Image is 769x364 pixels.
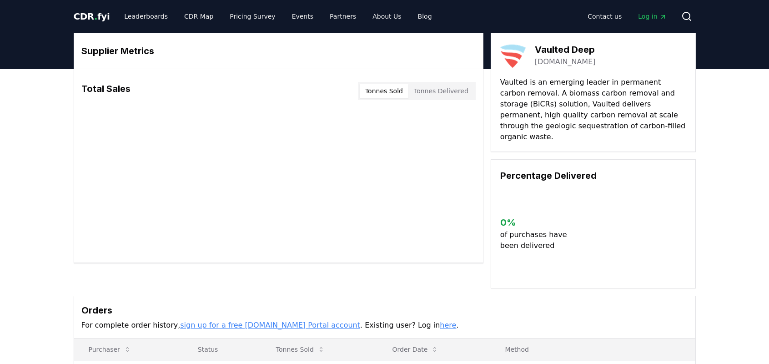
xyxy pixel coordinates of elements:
p: Status [191,345,254,354]
a: Contact us [580,8,629,25]
h3: 0 % [500,216,574,229]
button: Purchaser [81,340,138,359]
p: For complete order history, . Existing user? Log in . [81,320,688,331]
img: Vaulted Deep-logo [500,42,526,68]
a: here [440,321,456,329]
a: CDR Map [177,8,221,25]
h3: Supplier Metrics [81,44,476,58]
span: Log in [638,12,666,21]
button: Tonnes Sold [360,84,408,98]
p: Method [498,345,688,354]
button: Tonnes Sold [269,340,332,359]
nav: Main [580,8,674,25]
a: Leaderboards [117,8,175,25]
a: CDR.fyi [74,10,110,23]
a: Partners [322,8,363,25]
h3: Total Sales [81,82,131,100]
a: Blog [411,8,439,25]
h3: Orders [81,303,688,317]
nav: Main [117,8,439,25]
a: Log in [631,8,674,25]
span: . [94,11,97,22]
h3: Vaulted Deep [535,43,596,56]
button: Order Date [385,340,446,359]
a: sign up for a free [DOMAIN_NAME] Portal account [180,321,360,329]
p: of purchases have been delivered [500,229,574,251]
span: CDR fyi [74,11,110,22]
h3: Percentage Delivered [500,169,686,182]
button: Tonnes Delivered [408,84,474,98]
a: Events [285,8,321,25]
a: [DOMAIN_NAME] [535,56,596,67]
p: Vaulted is an emerging leader in permanent carbon removal. A biomass carbon removal and storage (... [500,77,686,142]
a: About Us [365,8,408,25]
a: Pricing Survey [222,8,282,25]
